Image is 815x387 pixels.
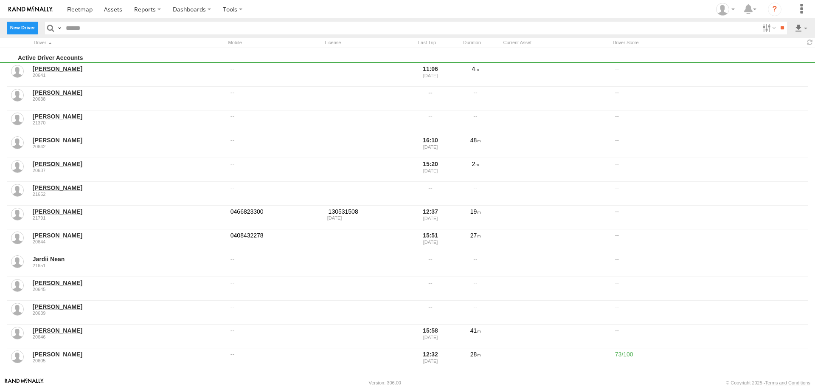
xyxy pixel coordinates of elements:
div: 21651 [33,263,225,268]
div: 21652 [33,192,225,197]
span: 41 [470,327,481,334]
div: 20639 [33,311,225,316]
div: 21370 [33,120,225,125]
span: 2 [472,161,479,167]
a: [PERSON_NAME] [33,232,225,239]
div: Current Asset [501,39,607,47]
div: Mobile [226,39,319,47]
div: 21791 [33,215,225,220]
label: Export results as... [794,22,808,34]
div: 15:20 [DATE] [414,159,447,181]
i: ? [768,3,781,16]
div: 20642 [33,144,225,149]
a: [PERSON_NAME] [33,350,225,358]
div: Licence No [327,208,410,215]
div: Kylie Robinson [713,3,738,16]
div: 73 [614,349,808,371]
a: [PERSON_NAME] [33,89,225,96]
div: 0408432278 [229,230,323,252]
a: [PERSON_NAME] [33,136,225,144]
div: © Copyright 2025 - [726,380,810,385]
div: 20605 [33,358,225,363]
span: Refresh [805,39,815,47]
div: Version: 306.00 [369,380,401,385]
a: [PERSON_NAME] [33,65,225,73]
a: Terms and Conditions [765,380,810,385]
div: 20646 [33,334,225,339]
div: 20645 [33,287,225,292]
label: Search Query [56,22,63,34]
div: 20638 [33,96,225,102]
a: [PERSON_NAME] [33,208,225,215]
div: Last Trip [411,39,443,47]
div: 20637 [33,168,225,173]
a: [PERSON_NAME] [33,327,225,334]
div: 15:58 [DATE] [414,325,447,347]
div: Driver Score [610,39,801,47]
span: 28 [470,351,481,358]
div: 15:51 [DATE] [414,230,447,252]
div: 20644 [33,239,225,244]
div: 0466823300 [229,206,323,229]
div: 12:37 [DATE] [414,206,447,229]
label: Create New Driver [7,22,38,34]
div: 16:10 [DATE] [414,135,447,157]
span: 19 [470,208,481,215]
a: [PERSON_NAME] [33,184,225,192]
a: Jardii Nean [33,255,225,263]
span: 48 [470,137,481,144]
div: Duration [447,39,497,47]
span: 4 [472,65,479,72]
label: Search Filter Options [759,22,777,34]
div: Licence Expires [327,215,410,220]
div: 20641 [33,73,225,78]
a: [PERSON_NAME] [33,303,225,311]
a: Visit our Website [5,379,44,387]
div: Click to Sort [31,39,222,47]
div: License [323,39,407,47]
div: 12:32 [DATE] [414,349,447,371]
img: rand-logo.svg [8,6,53,12]
a: [PERSON_NAME] [33,279,225,287]
div: 11:06 [DATE] [414,64,447,86]
a: [PERSON_NAME] [33,113,225,120]
a: [PERSON_NAME] [33,160,225,168]
span: 27 [470,232,481,239]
